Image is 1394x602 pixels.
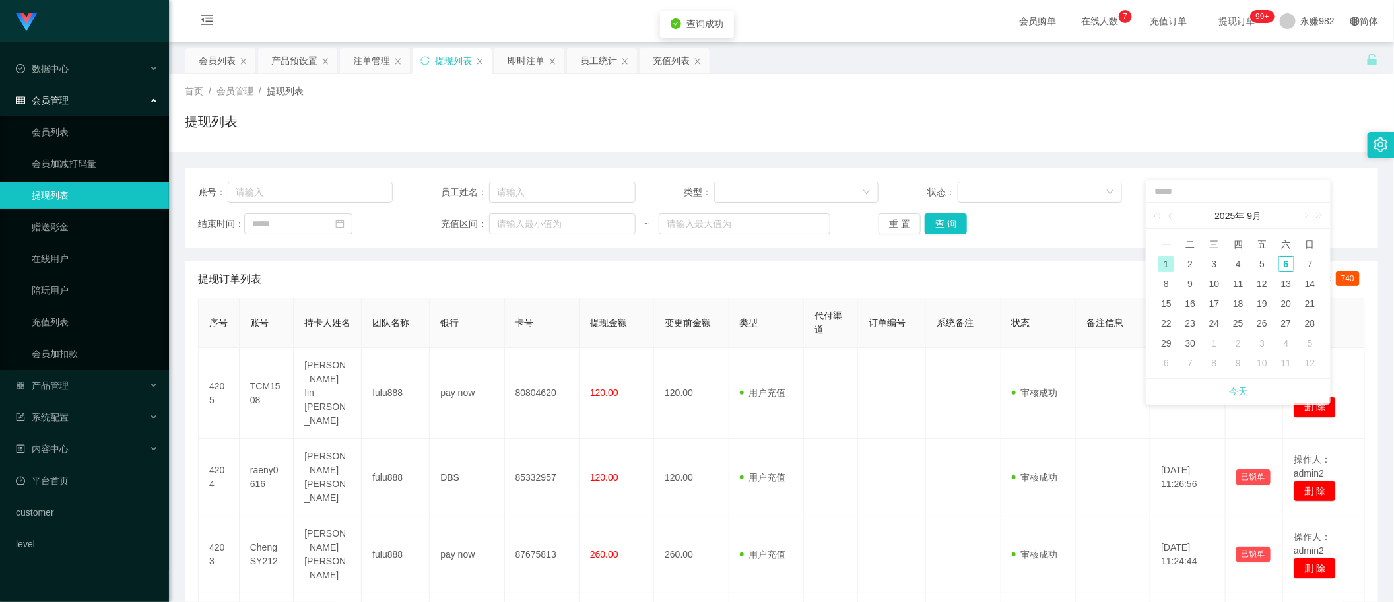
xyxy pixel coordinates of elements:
div: 12 [1254,276,1270,292]
div: 8 [1158,276,1174,292]
span: 会员管理 [216,86,253,96]
span: 审核成功 [1012,472,1058,483]
span: ~ [636,217,659,231]
div: 14 [1302,276,1318,292]
a: 提现列表 [32,182,158,209]
i: 图标: down [863,188,871,197]
td: 2025年9月27日 [1274,314,1298,333]
td: 2025年10月9日 [1226,353,1250,373]
i: 图标: menu-fold [185,1,230,43]
td: 4205 [199,348,240,439]
button: 重 置 [879,213,921,234]
td: 2025年9月9日 [1178,274,1202,294]
p: 7 [1123,10,1127,23]
td: 2025年10月12日 [1298,353,1322,373]
span: 740 [1336,271,1360,286]
div: 11 [1230,276,1246,292]
h1: 提现列表 [185,112,238,131]
i: 图标: close [476,57,484,65]
div: 6 [1158,355,1174,371]
a: 9月 [1246,203,1263,229]
input: 请输入最小值为 [489,213,636,234]
a: 下个月 (翻页下键) [1299,203,1311,229]
div: 会员列表 [199,48,236,73]
span: 账号： [198,185,228,199]
button: 已锁单 [1236,469,1271,485]
span: 提现金额 [590,318,627,328]
span: 内容中心 [16,444,69,454]
a: 会员加扣款 [32,341,158,367]
a: 下一年 (Control键加右方向键) [1308,203,1325,229]
a: 上一年 (Control键加左方向键) [1151,203,1168,229]
td: 2025年9月30日 [1178,333,1202,353]
td: 2025年9月12日 [1250,274,1274,294]
div: 4 [1278,335,1294,351]
td: pay now [430,516,504,593]
div: 13 [1278,276,1294,292]
span: 120.00 [590,387,618,398]
span: 用户充值 [740,549,786,560]
span: 提现列表 [267,86,304,96]
div: 即时注单 [508,48,545,73]
a: 赠送彩金 [32,214,158,240]
th: 周一 [1154,234,1178,254]
i: 图标: profile [16,444,25,453]
input: 请输入 [489,182,636,203]
td: 80804620 [505,348,580,439]
span: / [209,86,211,96]
span: 员工姓名： [441,185,489,199]
div: 24 [1207,316,1222,331]
td: 2025年9月1日 [1154,254,1178,274]
div: 10 [1254,355,1270,371]
i: 图标: check-circle-o [16,64,25,73]
div: 产品预设置 [271,48,317,73]
td: 2025年9月2日 [1178,254,1202,274]
td: 2025年9月21日 [1298,294,1322,314]
div: 6 [1278,256,1294,272]
a: level [16,531,158,557]
div: 5 [1302,335,1318,351]
span: 日 [1298,238,1322,250]
div: 3 [1207,256,1222,272]
div: 28 [1302,316,1318,331]
span: 三 [1203,238,1226,250]
div: 26 [1254,316,1270,331]
i: 图标: sync [420,56,430,65]
input: 请输入 [228,182,393,203]
td: 260.00 [654,516,729,593]
td: 87675813 [505,516,580,593]
i: 图标: close [548,57,556,65]
div: 21 [1302,296,1318,312]
td: TCM1508 [240,348,294,439]
td: [PERSON_NAME] Iin [PERSON_NAME] [294,348,362,439]
th: 周四 [1226,234,1250,254]
td: 2025年10月6日 [1154,353,1178,373]
th: 周二 [1178,234,1202,254]
div: 8 [1207,355,1222,371]
sup: 7 [1119,10,1132,23]
span: 120.00 [590,472,618,483]
td: 2025年10月2日 [1226,333,1250,353]
td: ChengSY212 [240,516,294,593]
div: 27 [1278,316,1294,331]
i: 图标: close [621,57,629,65]
div: 30 [1182,335,1198,351]
button: 已锁单 [1236,547,1271,562]
td: 2025年10月3日 [1250,333,1274,353]
div: 2 [1230,335,1246,351]
span: 查询成功 [686,18,723,29]
div: 员工统计 [580,48,617,73]
i: 图标: global [1350,17,1360,26]
span: 提现订单 [1212,17,1263,26]
span: 首页 [185,86,203,96]
span: / [259,86,261,96]
td: 2025年9月14日 [1298,274,1322,294]
i: 图标: close [394,57,402,65]
span: 状态 [1012,318,1030,328]
td: [DATE] 11:26:56 [1150,439,1225,516]
button: 删 除 [1294,558,1336,579]
div: 4 [1230,256,1246,272]
a: 陪玩用户 [32,277,158,304]
i: icon: check-circle [671,18,681,29]
span: 系统备注 [937,318,974,328]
